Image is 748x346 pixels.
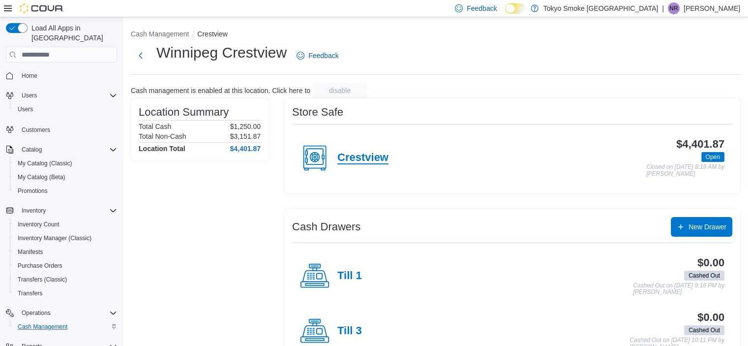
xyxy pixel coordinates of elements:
span: Manifests [14,246,117,258]
span: disable [329,86,351,95]
button: Inventory Count [10,218,121,231]
span: Load All Apps in [GEOGRAPHIC_DATA] [28,23,117,43]
span: Cashed Out [684,271,724,281]
h4: Location Total [139,145,185,153]
span: Promotions [18,187,48,195]
span: Transfers (Classic) [14,274,117,285]
p: Closed on [DATE] 8:19 AM by [PERSON_NAME] [646,164,724,177]
h4: Till 3 [337,325,362,338]
button: Inventory [2,204,121,218]
span: Cashed Out [688,271,720,280]
button: My Catalog (Beta) [10,170,121,184]
span: Cashed Out [684,325,724,335]
span: Catalog [18,144,117,156]
p: Cashed Out on [DATE] 9:16 PM by [PERSON_NAME] [633,283,724,296]
span: Feedback [308,51,338,61]
button: My Catalog (Classic) [10,157,121,170]
span: Purchase Orders [14,260,117,272]
h4: $4,401.87 [230,145,261,153]
a: Home [18,70,41,82]
a: Inventory Manager (Classic) [14,232,95,244]
a: Transfers (Classic) [14,274,71,285]
button: Customers [2,122,121,136]
h1: Winnipeg Crestview [156,43,287,63]
span: Inventory Manager (Classic) [14,232,117,244]
button: disable [312,83,367,98]
a: Promotions [14,185,52,197]
span: Catalog [22,146,42,154]
span: Users [22,92,37,99]
a: Purchase Orders [14,260,66,272]
p: Cash management is enabled at this location. Click here to [131,87,310,94]
p: Tokyo Smoke [GEOGRAPHIC_DATA] [543,2,658,14]
span: Users [14,103,117,115]
a: My Catalog (Beta) [14,171,69,183]
span: Inventory Manager (Classic) [18,234,91,242]
button: Cash Management [131,30,189,38]
a: Feedback [293,46,342,65]
span: Customers [22,126,50,134]
p: $3,151.87 [230,132,261,140]
button: Operations [2,306,121,320]
a: Transfers [14,287,46,299]
button: Purchase Orders [10,259,121,273]
button: Promotions [10,184,121,198]
span: Operations [18,307,117,319]
h3: $0.00 [697,312,724,323]
h4: Till 1 [337,270,362,283]
button: Crestview [197,30,227,38]
button: Operations [18,307,55,319]
p: $1,250.00 [230,123,261,130]
span: Home [22,72,37,80]
h3: Location Summary [139,106,229,118]
span: Open [706,153,720,161]
h3: Cash Drawers [292,221,360,233]
h3: Store Safe [292,106,343,118]
span: NR [669,2,678,14]
a: Users [14,103,37,115]
span: Inventory Count [14,219,117,230]
h3: $0.00 [697,257,724,269]
h6: Total Non-Cash [139,132,186,140]
button: Transfers [10,286,121,300]
h6: Total Cash [139,123,171,130]
button: Inventory [18,205,50,217]
button: Cash Management [10,320,121,334]
span: My Catalog (Beta) [14,171,117,183]
span: Operations [22,309,51,317]
button: Manifests [10,245,121,259]
span: Inventory [18,205,117,217]
a: My Catalog (Classic) [14,157,76,169]
span: Users [18,105,33,113]
h4: Crestview [337,152,389,164]
a: Inventory Count [14,219,63,230]
button: Catalog [18,144,46,156]
span: Customers [18,123,117,135]
button: Catalog [2,143,121,157]
button: Users [18,90,41,101]
button: Users [2,89,121,102]
a: Cash Management [14,321,71,333]
span: Transfers [14,287,117,299]
span: Cash Management [14,321,117,333]
span: Transfers [18,289,42,297]
p: [PERSON_NAME] [684,2,740,14]
span: Inventory Count [18,220,60,228]
nav: An example of EuiBreadcrumbs [131,29,740,41]
span: Purchase Orders [18,262,62,270]
p: | [662,2,664,14]
span: My Catalog (Classic) [14,157,117,169]
span: Home [18,69,117,82]
span: Cashed Out [688,326,720,335]
button: Home [2,68,121,83]
button: Transfers (Classic) [10,273,121,286]
span: Transfers (Classic) [18,276,67,283]
span: My Catalog (Classic) [18,159,72,167]
a: Customers [18,124,54,136]
span: New Drawer [688,222,726,232]
span: Open [701,152,724,162]
button: New Drawer [671,217,732,237]
span: My Catalog (Beta) [18,173,65,181]
a: Manifests [14,246,47,258]
button: Users [10,102,121,116]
